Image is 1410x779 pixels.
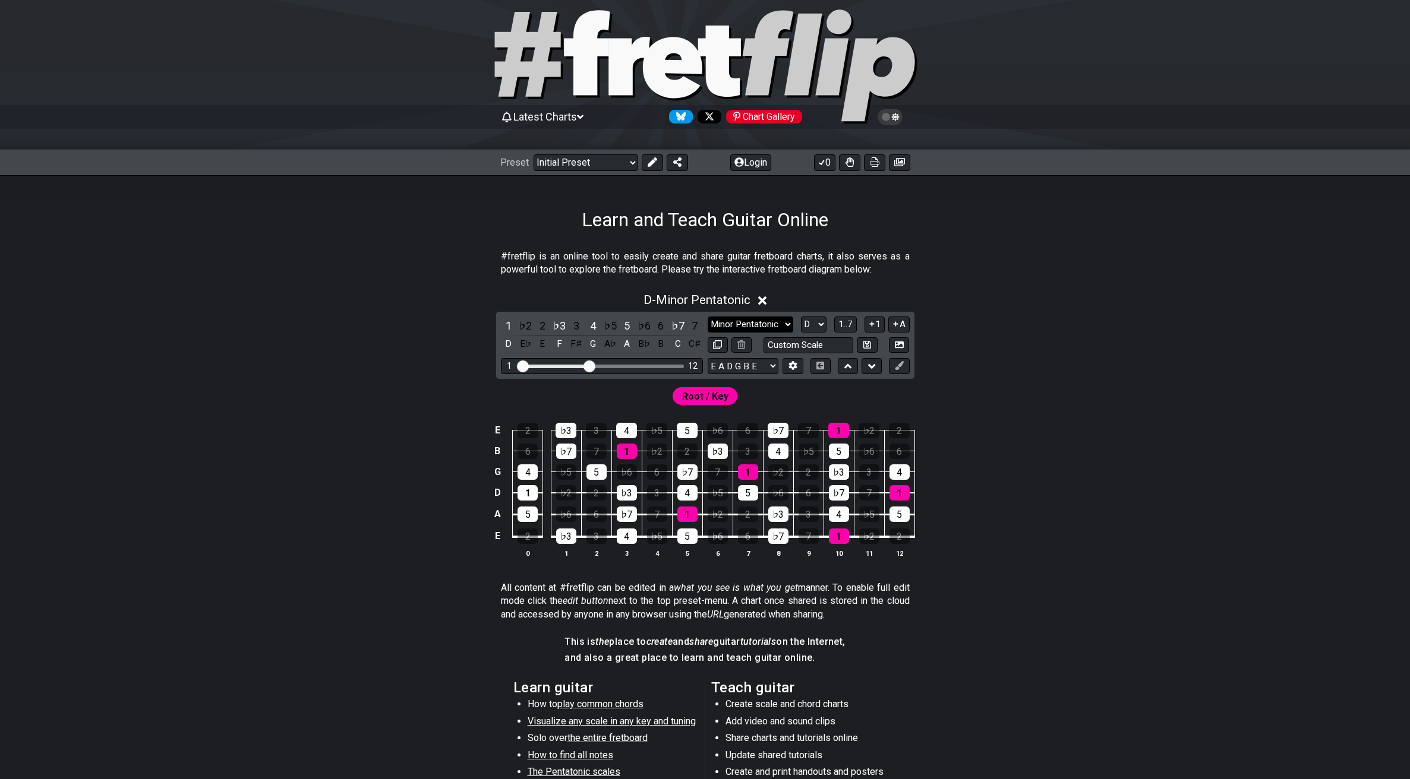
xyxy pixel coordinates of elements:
div: 6 [647,464,667,480]
div: ♭2 [556,485,576,501]
div: 5 [518,506,538,522]
div: toggle scale degree [585,318,601,334]
div: 1 [829,528,849,544]
li: Add video and sound clips [725,715,895,731]
a: Follow #fretflip at Bluesky [664,110,693,123]
div: toggle pitch class [518,336,533,352]
div: 2 [738,506,758,522]
button: 1 [865,316,885,332]
div: toggle scale degree [535,318,550,334]
div: toggle pitch class [619,336,635,352]
div: Visible fret range [501,358,703,374]
div: ♭5 [799,444,819,459]
th: 12 [884,547,914,559]
span: Preset [500,157,529,168]
div: toggle pitch class [603,336,618,352]
a: Follow #fretflip at X [693,110,721,123]
div: 2 [677,444,698,459]
em: URL [707,609,724,620]
span: The Pentatonic scales [528,766,620,777]
li: Create scale and chord charts [725,698,895,714]
div: ♭3 [768,506,788,522]
div: Chart Gallery [726,110,802,123]
span: the entire fretboard [567,732,648,743]
div: 6 [889,444,910,459]
div: ♭7 [617,506,637,522]
em: share [689,636,713,647]
div: toggle scale degree [619,318,635,334]
div: ♭7 [768,528,788,544]
th: 9 [793,547,824,559]
div: ♭3 [617,485,637,501]
div: ♭2 [647,444,667,459]
div: 2 [889,423,910,438]
p: All content at #fretflip can be edited in a manner. To enable full edit mode click the next to th... [501,581,910,621]
div: ♭2 [859,423,879,438]
div: ♭6 [859,444,879,459]
div: toggle scale degree [501,318,516,334]
span: Latest Charts [513,110,577,123]
div: 4 [518,464,538,480]
div: 7 [586,444,607,459]
li: Update shared tutorials [725,749,895,765]
select: Scale [708,316,793,332]
div: 12 [688,361,698,371]
th: 2 [581,547,611,559]
em: the [595,636,609,647]
td: E [490,420,504,441]
th: 3 [611,547,642,559]
div: 3 [738,444,758,459]
div: toggle pitch class [670,336,686,352]
button: Print [864,154,885,171]
button: Move up [838,358,858,374]
button: Move down [862,358,882,374]
div: ♭5 [708,485,728,501]
span: How to find all notes [528,749,613,761]
div: toggle scale degree [569,318,584,334]
em: edit button [563,595,608,606]
div: ♭7 [768,423,788,438]
button: Toggle horizontal chord view [810,358,831,374]
button: Toggle Dexterity for all fretkits [839,154,860,171]
div: ♭3 [829,464,849,480]
div: 5 [829,444,849,459]
div: 7 [799,528,819,544]
div: 1 [617,444,637,459]
div: ♭6 [707,423,728,438]
button: 1..7 [834,316,857,332]
span: Visualize any scale in any key and tuning [528,715,696,727]
div: ♭7 [556,444,576,459]
div: 3 [586,528,607,544]
span: 1..7 [838,319,853,330]
div: 4 [677,485,698,501]
div: toggle scale degree [653,318,668,334]
a: #fretflip at Pinterest [721,110,802,123]
td: A [490,503,504,525]
td: B [490,441,504,461]
div: 5 [738,485,758,501]
div: 5 [677,423,698,438]
div: toggle scale degree [518,318,533,334]
li: Solo over [528,731,697,748]
li: Share charts and tutorials online [725,731,895,748]
button: Login [730,154,771,171]
select: Tonic/Root [801,316,827,332]
select: Preset [534,154,638,171]
button: Delete [731,337,752,353]
div: ♭3 [708,444,728,459]
div: ♭2 [708,506,728,522]
div: toggle pitch class [501,336,516,352]
div: 5 [677,528,698,544]
th: 4 [642,547,672,559]
div: 3 [647,485,667,501]
div: 6 [737,423,758,438]
div: toggle scale degree [636,318,652,334]
div: ♭6 [708,528,728,544]
span: play common chords [557,698,644,710]
div: 6 [738,528,758,544]
div: 3 [586,423,607,438]
td: G [490,461,504,482]
p: #fretflip is an online tool to easily create and share guitar fretboard charts, it also serves as... [501,250,910,277]
h2: Teach guitar [711,681,897,694]
th: 10 [824,547,854,559]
